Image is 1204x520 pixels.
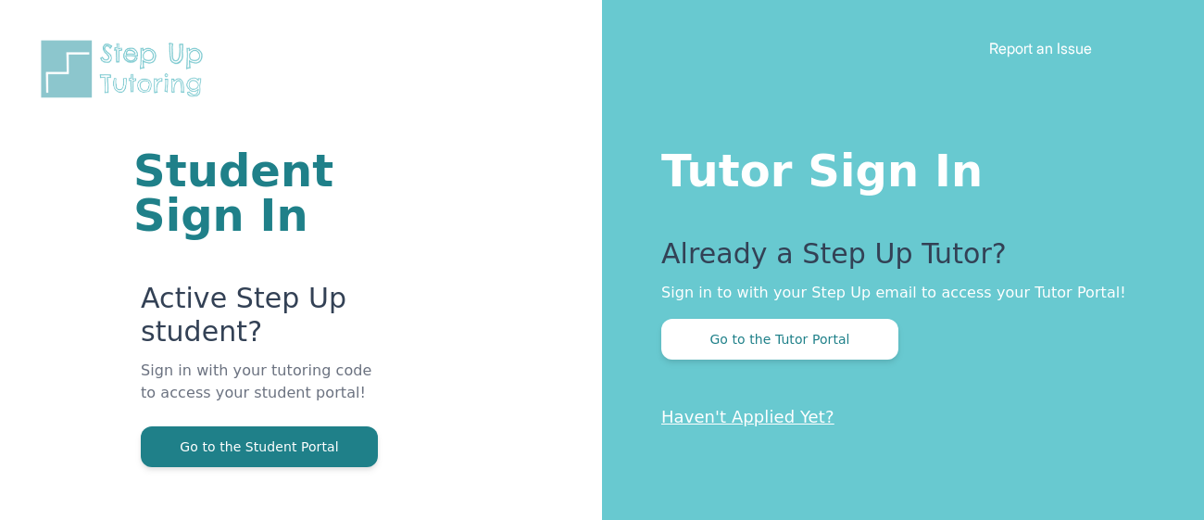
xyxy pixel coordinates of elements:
button: Go to the Tutor Portal [661,319,898,360]
img: Step Up Tutoring horizontal logo [37,37,215,101]
a: Go to the Tutor Portal [661,330,898,348]
p: Active Step Up student? [141,282,380,360]
h1: Tutor Sign In [661,141,1130,193]
a: Report an Issue [989,39,1092,57]
a: Go to the Student Portal [141,438,378,455]
p: Already a Step Up Tutor? [661,237,1130,282]
h1: Student Sign In [133,148,380,237]
a: Haven't Applied Yet? [661,407,834,426]
p: Sign in to with your Step Up email to access your Tutor Portal! [661,282,1130,304]
button: Go to the Student Portal [141,426,378,467]
p: Sign in with your tutoring code to access your student portal! [141,360,380,426]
